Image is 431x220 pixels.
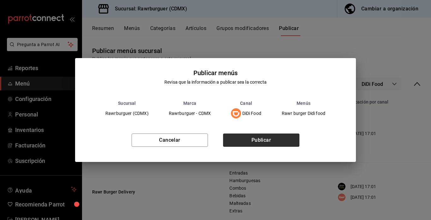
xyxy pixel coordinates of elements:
td: Rawrburguer - CDMX [159,106,221,121]
th: Menús [271,101,336,106]
div: Revisa que la información a publicar sea la correcta [164,79,267,86]
td: Rawrburguer (CDMX) [95,106,159,121]
button: Publicar [223,134,299,147]
div: DiDi Food [231,108,261,118]
th: Canal [221,101,271,106]
span: Rawr burger Didi food [282,111,325,116]
button: Cancelar [132,134,208,147]
div: Publicar menús [193,68,238,78]
th: Marca [159,101,221,106]
th: Sucursal [95,101,159,106]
